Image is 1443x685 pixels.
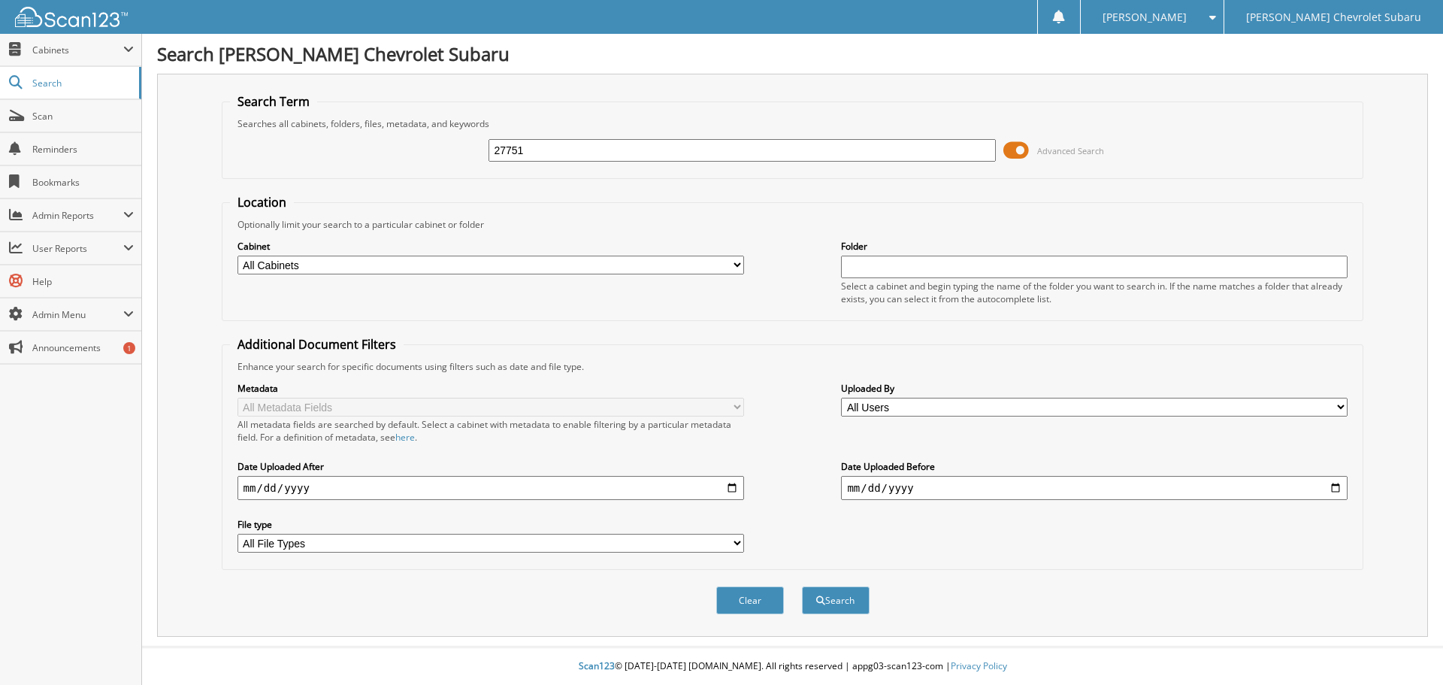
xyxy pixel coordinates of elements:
label: Date Uploaded Before [841,460,1348,473]
iframe: Chat Widget [1368,613,1443,685]
span: Admin Reports [32,209,123,222]
span: Scan [32,110,134,123]
span: [PERSON_NAME] [1103,13,1187,22]
div: Select a cabinet and begin typing the name of the folder you want to search in. If the name match... [841,280,1348,305]
span: User Reports [32,242,123,255]
a: here [395,431,415,444]
span: Reminders [32,143,134,156]
div: 1 [123,342,135,354]
span: Admin Menu [32,308,123,321]
label: Uploaded By [841,382,1348,395]
span: Search [32,77,132,89]
span: Cabinets [32,44,123,56]
label: Cabinet [237,240,744,253]
a: Privacy Policy [951,659,1007,672]
span: Help [32,275,134,288]
legend: Search Term [230,93,317,110]
span: Advanced Search [1037,145,1104,156]
div: All metadata fields are searched by default. Select a cabinet with metadata to enable filtering b... [237,418,744,444]
legend: Additional Document Filters [230,336,404,353]
input: start [237,476,744,500]
div: © [DATE]-[DATE] [DOMAIN_NAME]. All rights reserved | appg03-scan123-com | [142,648,1443,685]
label: Metadata [237,382,744,395]
legend: Location [230,194,294,211]
label: Date Uploaded After [237,460,744,473]
button: Clear [716,586,784,614]
span: Bookmarks [32,176,134,189]
span: Scan123 [579,659,615,672]
div: Optionally limit your search to a particular cabinet or folder [230,218,1356,231]
label: Folder [841,240,1348,253]
button: Search [802,586,870,614]
h1: Search [PERSON_NAME] Chevrolet Subaru [157,41,1428,66]
span: [PERSON_NAME] Chevrolet Subaru [1246,13,1421,22]
span: Announcements [32,341,134,354]
div: Enhance your search for specific documents using filters such as date and file type. [230,360,1356,373]
div: Searches all cabinets, folders, files, metadata, and keywords [230,117,1356,130]
label: File type [237,518,744,531]
img: scan123-logo-white.svg [15,7,128,27]
input: end [841,476,1348,500]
